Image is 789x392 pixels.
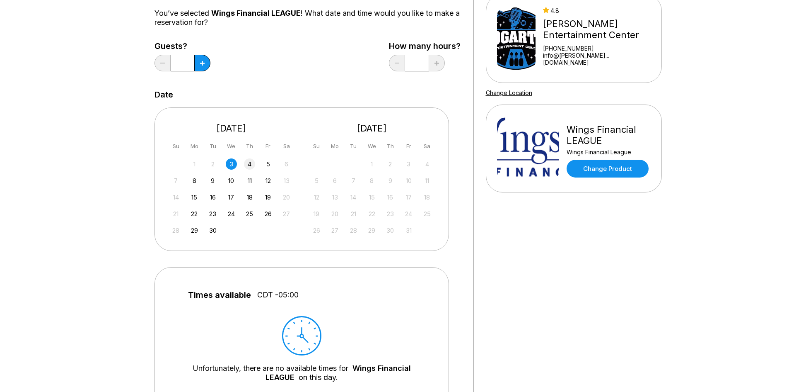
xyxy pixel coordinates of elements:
[366,175,377,186] div: Not available Wednesday, October 8th, 2025
[211,9,301,17] span: Wings Financial LEAGUE
[329,208,340,219] div: Not available Monday, October 20th, 2025
[497,117,559,180] img: Wings Financial LEAGUE
[257,290,299,299] span: CDT -05:00
[311,208,322,219] div: Not available Sunday, October 19th, 2025
[311,225,322,236] div: Not available Sunday, October 26th, 2025
[207,208,218,219] div: Choose Tuesday, September 23rd, 2025
[543,45,651,52] div: [PHONE_NUMBER]
[281,208,292,219] div: Not available Saturday, September 27th, 2025
[281,192,292,203] div: Not available Saturday, September 20th, 2025
[226,175,237,186] div: Choose Wednesday, September 10th, 2025
[567,124,651,146] div: Wings Financial LEAGUE
[281,175,292,186] div: Not available Saturday, September 13th, 2025
[348,192,359,203] div: Not available Tuesday, October 14th, 2025
[385,158,396,170] div: Not available Thursday, October 2nd, 2025
[389,41,461,51] label: How many hours?
[226,141,237,152] div: We
[385,208,396,219] div: Not available Thursday, October 23rd, 2025
[189,208,200,219] div: Choose Monday, September 22nd, 2025
[263,158,274,170] div: Choose Friday, September 5th, 2025
[189,225,200,236] div: Choose Monday, September 29th, 2025
[385,175,396,186] div: Not available Thursday, October 9th, 2025
[207,175,218,186] div: Choose Tuesday, September 9th, 2025
[422,141,433,152] div: Sa
[403,141,414,152] div: Fr
[170,192,181,203] div: Not available Sunday, September 14th, 2025
[265,364,411,382] a: Wings Financial LEAGUE
[263,208,274,219] div: Choose Friday, September 26th, 2025
[263,175,274,186] div: Choose Friday, September 12th, 2025
[169,158,294,236] div: month 2025-09
[403,158,414,170] div: Not available Friday, October 3rd, 2025
[329,141,340,152] div: Mo
[422,175,433,186] div: Not available Saturday, October 11th, 2025
[189,141,200,152] div: Mo
[226,208,237,219] div: Choose Wednesday, September 24th, 2025
[188,290,251,299] span: Times available
[497,7,536,70] img: Bogart's Entertainment Center
[244,141,255,152] div: Th
[170,208,181,219] div: Not available Sunday, September 21st, 2025
[281,141,292,152] div: Sa
[180,364,424,382] div: Unfortunately, there are no available times for on this day.
[385,225,396,236] div: Not available Thursday, October 30th, 2025
[154,9,461,27] div: You’ve selected ! What date and time would you like to make a reservation for?
[329,225,340,236] div: Not available Monday, October 27th, 2025
[189,158,200,170] div: Not available Monday, September 1st, 2025
[226,192,237,203] div: Choose Wednesday, September 17th, 2025
[348,175,359,186] div: Not available Tuesday, October 7th, 2025
[189,175,200,186] div: Choose Monday, September 8th, 2025
[226,158,237,170] div: Choose Wednesday, September 3rd, 2025
[311,192,322,203] div: Not available Sunday, October 12th, 2025
[403,175,414,186] div: Not available Friday, October 10th, 2025
[422,158,433,170] div: Not available Saturday, October 4th, 2025
[263,141,274,152] div: Fr
[310,158,434,236] div: month 2025-10
[281,158,292,170] div: Not available Saturday, September 6th, 2025
[422,208,433,219] div: Not available Saturday, October 25th, 2025
[366,158,377,170] div: Not available Wednesday, October 1st, 2025
[311,175,322,186] div: Not available Sunday, October 5th, 2025
[366,141,377,152] div: We
[366,225,377,236] div: Not available Wednesday, October 29th, 2025
[189,192,200,203] div: Choose Monday, September 15th, 2025
[308,123,436,134] div: [DATE]
[207,141,218,152] div: Tu
[567,160,649,178] a: Change Product
[543,18,651,41] div: [PERSON_NAME] Entertainment Center
[311,141,322,152] div: Su
[167,123,296,134] div: [DATE]
[170,141,181,152] div: Su
[244,208,255,219] div: Choose Thursday, September 25th, 2025
[385,141,396,152] div: Th
[207,225,218,236] div: Choose Tuesday, September 30th, 2025
[348,141,359,152] div: Tu
[366,208,377,219] div: Not available Wednesday, October 22nd, 2025
[348,225,359,236] div: Not available Tuesday, October 28th, 2025
[170,175,181,186] div: Not available Sunday, September 7th, 2025
[403,192,414,203] div: Not available Friday, October 17th, 2025
[207,158,218,170] div: Not available Tuesday, September 2nd, 2025
[170,225,181,236] div: Not available Sunday, September 28th, 2025
[422,192,433,203] div: Not available Saturday, October 18th, 2025
[244,192,255,203] div: Choose Thursday, September 18th, 2025
[403,208,414,219] div: Not available Friday, October 24th, 2025
[244,175,255,186] div: Choose Thursday, September 11th, 2025
[154,41,210,51] label: Guests?
[244,158,255,170] div: Choose Thursday, September 4th, 2025
[486,89,532,96] a: Change Location
[403,225,414,236] div: Not available Friday, October 31st, 2025
[348,208,359,219] div: Not available Tuesday, October 21st, 2025
[329,175,340,186] div: Not available Monday, October 6th, 2025
[385,192,396,203] div: Not available Thursday, October 16th, 2025
[329,192,340,203] div: Not available Monday, October 13th, 2025
[543,52,651,66] a: info@[PERSON_NAME]...[DOMAIN_NAME]
[154,90,173,99] label: Date
[366,192,377,203] div: Not available Wednesday, October 15th, 2025
[207,192,218,203] div: Choose Tuesday, September 16th, 2025
[543,7,651,14] div: 4.8
[263,192,274,203] div: Choose Friday, September 19th, 2025
[567,149,651,156] div: Wings Financial League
